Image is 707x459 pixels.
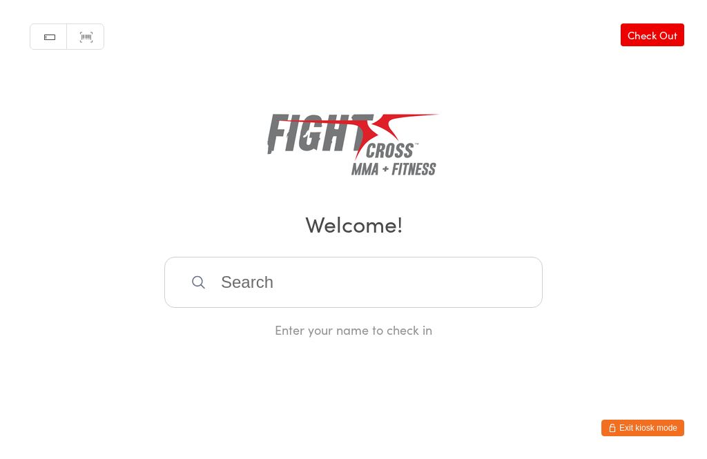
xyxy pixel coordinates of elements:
[267,92,440,188] img: Fightcross MMA & Fitness
[621,23,684,46] a: Check Out
[164,257,543,308] input: Search
[14,208,693,239] h2: Welcome!
[164,321,543,338] div: Enter your name to check in
[601,420,684,436] button: Exit kiosk mode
